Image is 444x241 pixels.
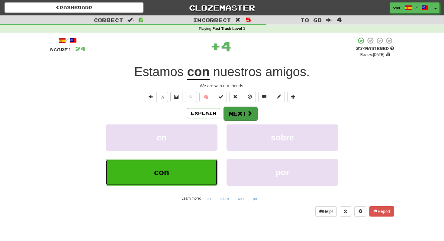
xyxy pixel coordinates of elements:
[50,47,72,52] span: Score:
[246,16,251,23] span: 5
[185,92,197,102] button: Favorite sentence (alt+f)
[326,18,333,23] span: :
[393,5,402,11] span: yxl
[212,27,245,31] strong: Fast Track Level 1
[235,18,242,23] span: :
[301,17,322,23] span: To go
[94,17,123,23] span: Correct
[221,38,231,53] span: 4
[106,159,217,185] button: con
[356,46,365,51] span: 25 %
[227,159,338,185] button: por
[143,92,168,102] div: Text-to-speech controls
[75,45,85,53] span: 24
[249,194,261,203] button: por
[369,206,394,217] button: Report
[145,92,157,102] button: Play sentence audio (ctl+space)
[227,124,338,151] button: sobre
[5,2,143,13] a: Dashboard
[187,108,220,118] button: Explain
[390,2,432,13] a: yxl /
[216,194,232,203] button: sobre
[244,92,256,102] button: Ignore sentence (alt+i)
[157,133,167,142] span: en
[315,206,337,217] button: Help!
[229,92,241,102] button: Reset to 0% Mastered (alt+r)
[356,46,394,51] div: Mastered
[154,168,169,177] span: con
[182,196,201,201] small: Learn more:
[134,65,183,79] span: Estamos
[273,92,285,102] button: Edit sentence (alt+d)
[210,37,221,55] span: +
[337,16,342,23] span: 4
[271,133,294,142] span: sobre
[203,194,214,203] button: en
[210,65,310,79] span: .
[287,92,299,102] button: Add to collection (alt+a)
[234,194,247,203] button: con
[50,83,394,89] div: We are with our friends.
[275,168,289,177] span: por
[199,92,212,102] button: 🧠
[156,92,168,102] button: ½
[265,65,306,79] span: amigos
[193,17,231,23] span: Incorrect
[340,206,351,217] button: Round history (alt+y)
[415,5,418,9] span: /
[153,2,291,13] a: Clozemaster
[50,37,85,44] div: /
[224,107,257,120] button: Next
[187,65,210,80] u: con
[106,124,217,151] button: en
[360,53,384,57] small: Review: [DATE]
[127,18,134,23] span: :
[170,92,182,102] button: Show image (alt+x)
[213,65,262,79] span: nuestros
[215,92,227,102] button: Set this sentence to 100% Mastered (alt+m)
[138,16,143,23] span: 6
[258,92,270,102] button: Discuss sentence (alt+u)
